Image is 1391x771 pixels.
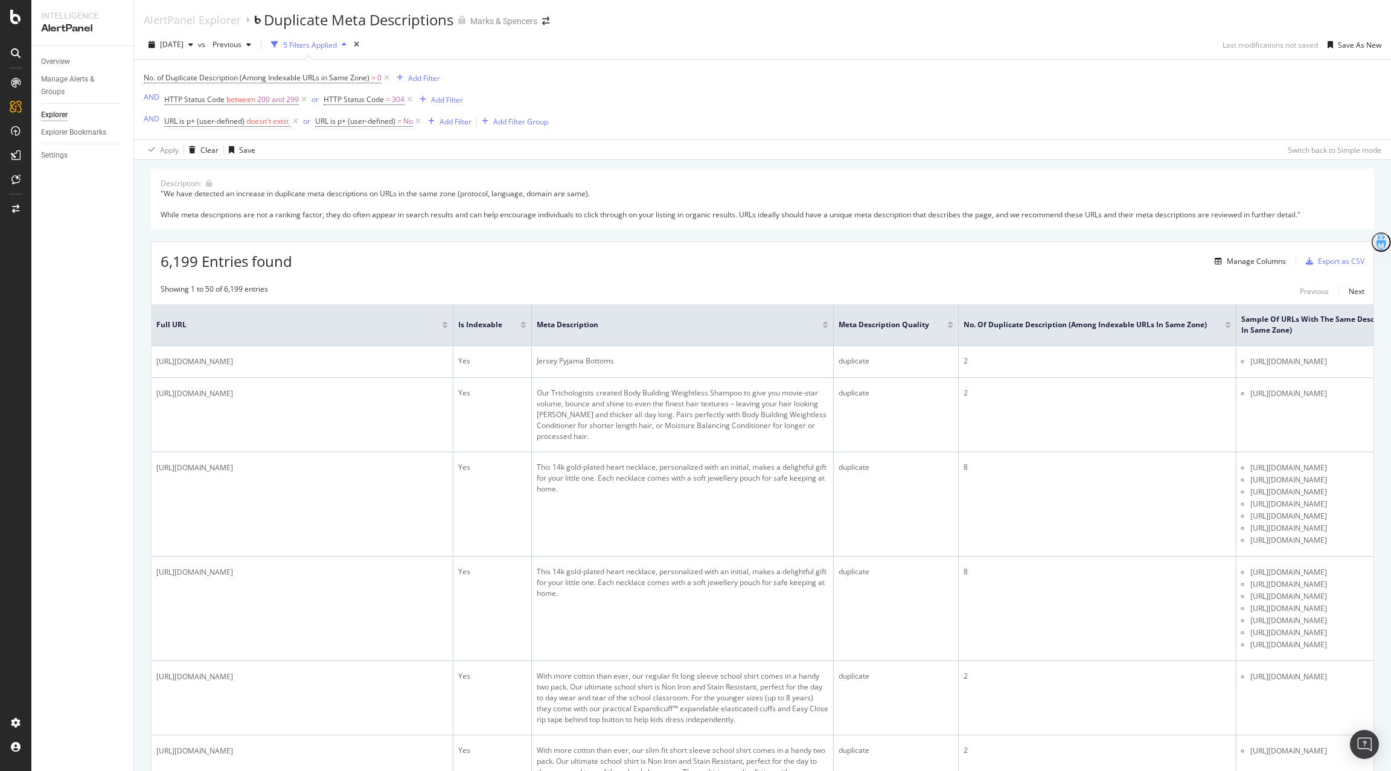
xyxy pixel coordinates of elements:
div: Open Intercom Messenger [1350,730,1379,759]
span: 2025 Aug. 27th [160,39,184,50]
div: Previous [1300,286,1329,296]
div: Yes [458,388,526,398]
span: [URL][DOMAIN_NAME] [1250,522,1327,534]
span: [URL][DOMAIN_NAME] [156,745,233,757]
div: Showing 1 to 50 of 6,199 entries [161,284,268,298]
span: No. of Duplicate Description (Among Indexable URLs in Same Zone) [144,72,369,83]
div: AlertPanel [41,22,124,36]
button: Add Filter [392,71,440,85]
span: vs [198,39,208,50]
span: Previous [208,39,241,50]
span: [URL][DOMAIN_NAME] [1250,639,1327,651]
span: [URL][DOMAIN_NAME] [156,356,233,368]
div: Explorer Bookmarks [41,126,106,139]
span: [URL][DOMAIN_NAME] [156,566,233,578]
div: 5 Filters Applied [283,40,337,50]
div: 8 [964,462,1231,473]
button: AND [144,113,159,124]
div: 8 [964,566,1231,577]
a: Explorer [41,109,125,121]
a: Settings [41,149,125,162]
div: Export as CSV [1318,256,1364,266]
button: Previous [208,35,256,54]
button: Add Filter [423,114,472,129]
span: between [226,94,255,104]
div: Next [1349,286,1364,296]
button: Export as CSV [1301,252,1364,271]
button: Apply [144,140,179,159]
div: Intelligence [41,10,124,22]
span: [URL][DOMAIN_NAME] [1250,388,1327,400]
div: Overview [41,56,70,68]
div: Add Filter [408,73,440,83]
div: or [303,116,310,126]
span: [URL][DOMAIN_NAME] [156,388,233,400]
span: No [403,113,413,130]
button: 5 Filters Applied [266,35,351,54]
button: or [312,94,319,105]
span: 0 [377,69,382,86]
span: [URL][DOMAIN_NAME] [156,462,233,474]
span: > [371,72,376,83]
a: AlertPanel Explorer [144,13,241,27]
div: Explorer [41,109,68,121]
span: HTTP Status Code [164,94,225,104]
div: Save [239,145,255,155]
button: or [303,115,310,127]
div: arrow-right-arrow-left [542,17,549,25]
button: Add Filter Group [477,114,548,129]
div: times [351,39,362,51]
span: [URL][DOMAIN_NAME] [1250,534,1327,546]
div: Marks & Spencers [470,15,537,27]
span: HTTP Status Code [324,94,384,104]
span: Is Indexable [458,319,502,330]
span: [URL][DOMAIN_NAME] [1250,356,1327,368]
div: duplicate [839,388,953,398]
div: Clear [200,145,219,155]
div: Add Filter [431,95,463,105]
span: Meta Description [537,319,804,330]
span: [URL][DOMAIN_NAME] [1250,745,1327,757]
span: 200 and 299 [257,91,299,108]
button: Add Filter [415,92,463,107]
span: [URL][DOMAIN_NAME] [1250,566,1327,578]
span: [URL][DOMAIN_NAME] [1250,486,1327,498]
button: Previous [1300,284,1329,298]
div: duplicate [839,745,953,756]
div: or [312,94,319,104]
div: Settings [41,149,68,162]
div: duplicate [839,356,953,366]
span: [URL][DOMAIN_NAME] [1250,578,1327,590]
div: Switch back to Simple mode [1288,145,1381,155]
span: 6,199 Entries found [161,251,292,271]
div: Yes [458,566,526,577]
div: This 14k gold-plated heart necklace, personalized with an initial, makes a delightful gift for yo... [537,566,828,599]
div: duplicate [839,462,953,473]
div: Jersey Pyjama Bottoms [537,356,828,366]
span: = [386,94,390,104]
div: Add Filter [440,117,472,127]
span: [URL][DOMAIN_NAME] [1250,510,1327,522]
span: doesn't exist [246,116,289,126]
div: Duplicate Meta Descriptions [264,10,453,30]
div: Save As New [1338,40,1381,50]
span: [URL][DOMAIN_NAME] [156,671,233,683]
div: duplicate [839,671,953,682]
button: Save [224,140,255,159]
div: Last modifications not saved [1223,40,1318,50]
button: Save As New [1323,35,1381,54]
div: Manage Columns [1227,256,1286,266]
button: [DATE] [144,35,198,54]
span: [URL][DOMAIN_NAME] [1250,590,1327,603]
div: Our Trichologists created Body Building Weightless Shampoo to give you movie-star volume, bounce ... [537,388,828,442]
div: With more cotton than ever, our regular fit long sleeve school shirt comes in a handy two pack. O... [537,671,828,725]
div: Yes [458,671,526,682]
div: 2 [964,745,1231,756]
a: Overview [41,56,125,68]
a: Explorer Bookmarks [41,126,125,139]
button: Clear [184,140,219,159]
div: 2 [964,356,1231,366]
span: = [397,116,401,126]
button: Next [1349,284,1364,298]
div: This 14k gold-plated heart necklace, personalized with an initial, makes a delightful gift for yo... [537,462,828,494]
